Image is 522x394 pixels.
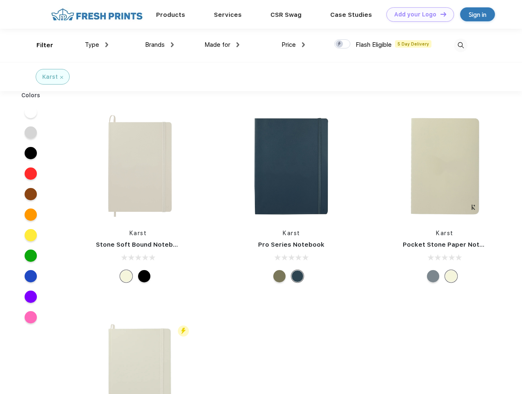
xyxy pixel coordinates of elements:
img: func=resize&h=266 [390,112,499,221]
span: Price [281,41,296,48]
div: Olive [273,270,286,282]
a: Karst [436,230,454,236]
div: Sign in [469,10,486,19]
a: Products [156,11,185,18]
img: dropdown.png [105,42,108,47]
img: dropdown.png [236,42,239,47]
div: Karst [42,73,58,81]
a: Services [214,11,242,18]
img: func=resize&h=266 [84,112,193,221]
a: Pocket Stone Paper Notebook [403,241,499,248]
img: DT [440,12,446,16]
div: Gray [427,270,439,282]
img: desktop_search.svg [454,39,468,52]
a: Pro Series Notebook [258,241,325,248]
img: dropdown.png [171,42,174,47]
span: Made for [204,41,230,48]
span: Type [85,41,99,48]
img: fo%20logo%202.webp [49,7,145,22]
span: Flash Eligible [356,41,392,48]
div: Add your Logo [394,11,436,18]
span: 5 Day Delivery [395,40,431,48]
div: Beige [445,270,457,282]
div: Colors [15,91,47,100]
img: filter_cancel.svg [60,76,63,79]
div: Filter [36,41,53,50]
a: Karst [283,230,300,236]
a: Stone Soft Bound Notebook [96,241,185,248]
div: Beige [120,270,132,282]
a: Karst [129,230,147,236]
a: Sign in [460,7,495,21]
a: CSR Swag [270,11,302,18]
img: func=resize&h=266 [237,112,346,221]
div: Black [138,270,150,282]
img: flash_active_toggle.svg [178,325,189,337]
span: Brands [145,41,165,48]
div: Navy [291,270,304,282]
img: dropdown.png [302,42,305,47]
